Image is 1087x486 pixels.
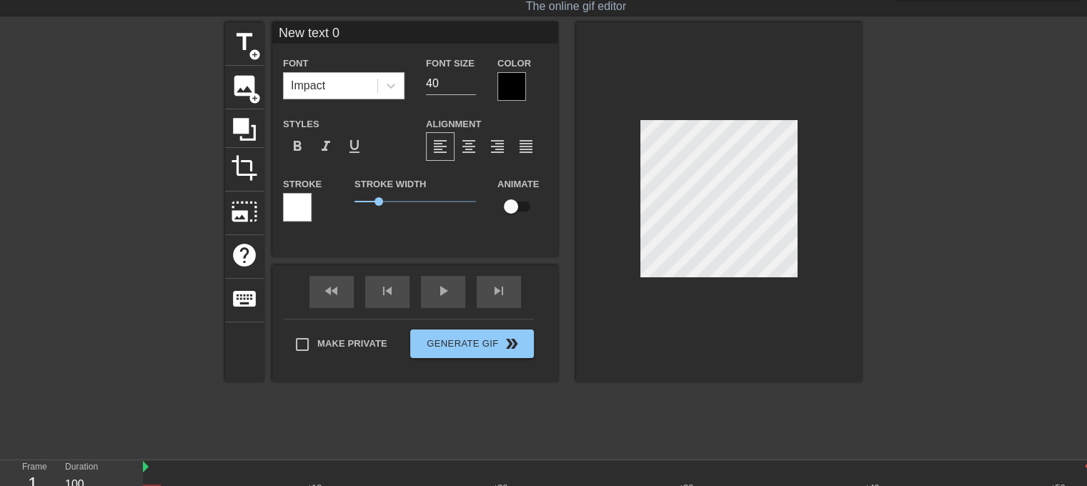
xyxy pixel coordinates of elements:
label: Styles [283,117,319,132]
span: format_underline [346,138,363,155]
span: keyboard [231,285,258,312]
span: photo_size_select_large [231,198,258,225]
label: Color [497,56,531,71]
label: Animate [497,177,539,192]
span: help [231,242,258,269]
span: title [231,29,258,56]
span: image [231,72,258,99]
label: Font Size [426,56,475,71]
div: Impact [291,77,325,94]
span: Make Private [317,337,387,351]
span: skip_next [490,282,507,299]
label: Duration [65,463,98,472]
span: format_italic [317,138,334,155]
span: format_align_left [432,138,449,155]
span: play_arrow [435,282,452,299]
label: Alignment [426,117,481,132]
span: format_align_right [489,138,506,155]
span: skip_previous [379,282,396,299]
span: fast_rewind [323,282,340,299]
label: Stroke Width [354,177,426,192]
span: Generate Gif [416,335,528,352]
button: Generate Gif [410,329,534,358]
span: double_arrow [503,335,520,352]
label: Stroke [283,177,322,192]
span: crop [231,154,258,182]
span: format_align_justify [517,138,535,155]
span: add_circle [249,92,261,104]
span: format_bold [289,138,306,155]
label: Font [283,56,308,71]
span: add_circle [249,49,261,61]
span: format_align_center [460,138,477,155]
